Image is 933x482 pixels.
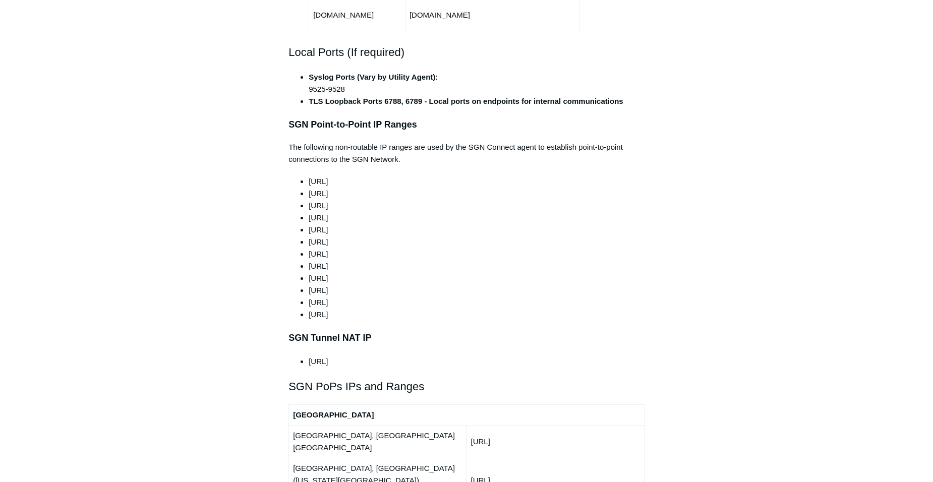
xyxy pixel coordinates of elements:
h3: SGN Tunnel NAT IP [288,331,645,345]
span: [URL] [309,286,328,294]
span: [URL] [309,298,328,307]
span: [URL] [309,177,328,186]
li: [URL] [309,355,645,368]
h3: SGN Point-to-Point IP Ranges [288,117,645,132]
li: [URL] [309,224,645,236]
p: [DOMAIN_NAME] [410,9,490,21]
li: [URL] [309,212,645,224]
p: [DOMAIN_NAME] [313,9,401,21]
h2: Local Ports (If required) [288,43,645,61]
li: [URL] [309,309,645,321]
p: The following non-routable IP ranges are used by the SGN Connect agent to establish point-to-poin... [288,141,645,165]
h2: SGN PoPs IPs and Ranges [288,378,645,395]
li: [URL] [309,200,645,212]
td: [GEOGRAPHIC_DATA], [GEOGRAPHIC_DATA] [GEOGRAPHIC_DATA] [289,425,466,458]
span: [URL] [309,262,328,270]
td: [URL] [466,425,644,458]
li: [URL] [309,236,645,248]
li: [URL] [309,188,645,200]
span: [URL] [309,250,328,258]
strong: Syslog Ports (Vary by Utility Agent): [309,73,438,81]
strong: TLS Loopback Ports 6788, 6789 - Local ports on endpoints for internal communications [309,97,623,105]
strong: [GEOGRAPHIC_DATA] [293,410,374,419]
li: 9525-9528 [309,71,645,95]
span: [URL] [309,274,328,282]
